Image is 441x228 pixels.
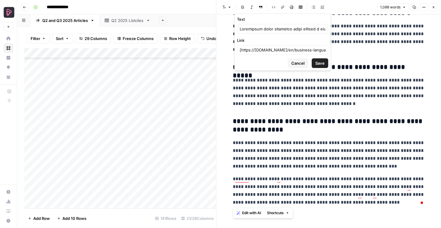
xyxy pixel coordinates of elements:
a: Q2 and Q3 2025 Articles [31,14,100,26]
div: 21/29 Columns [179,214,216,223]
div: Q2 2025 Listciles [111,17,144,23]
span: Add 10 Rows [62,215,86,221]
button: Edit with AI [234,209,263,217]
button: 29 Columns [75,34,111,43]
a: Your Data [4,72,13,82]
label: Text [237,16,328,22]
button: Workspace: Preply Business [4,5,13,20]
span: Shortcuts [267,210,284,216]
button: Undo [197,34,220,43]
span: Edit with AI [242,210,261,216]
span: Row Height [169,35,191,42]
div: 141 Rows [153,214,179,223]
span: Freeze Columns [123,35,154,42]
a: Usage [4,197,13,206]
button: Cancel [288,58,308,68]
span: Add Row [33,215,50,221]
span: Save [315,60,325,66]
a: Q2 2025 Listciles [100,14,155,26]
a: Home [4,34,13,43]
button: Save [312,58,328,68]
span: Undo [206,35,217,42]
a: Insights [4,53,13,63]
a: Learning Hub [4,206,13,216]
button: Shortcuts [265,209,292,217]
a: Settings [4,187,13,197]
button: Help + Support [4,216,13,226]
input: Type placeholder [240,26,325,32]
a: Browse [4,43,13,53]
input: www.enter-url-here.com [240,47,325,53]
span: 1,088 words [380,5,400,10]
button: Sort [52,34,73,43]
button: 1,088 words [377,3,409,11]
button: Row Height [160,34,195,43]
button: Filter [27,34,49,43]
label: Link [237,37,328,43]
button: Freeze Columns [113,34,157,43]
span: 29 Columns [85,35,107,42]
span: Sort [56,35,64,42]
button: Add Row [24,214,53,223]
img: Preply Business Logo [4,7,14,18]
span: Cancel [291,60,304,66]
a: Opportunities [4,63,13,72]
div: Q2 and Q3 2025 Articles [42,17,88,23]
span: Filter [31,35,40,42]
button: Add 10 Rows [53,214,90,223]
